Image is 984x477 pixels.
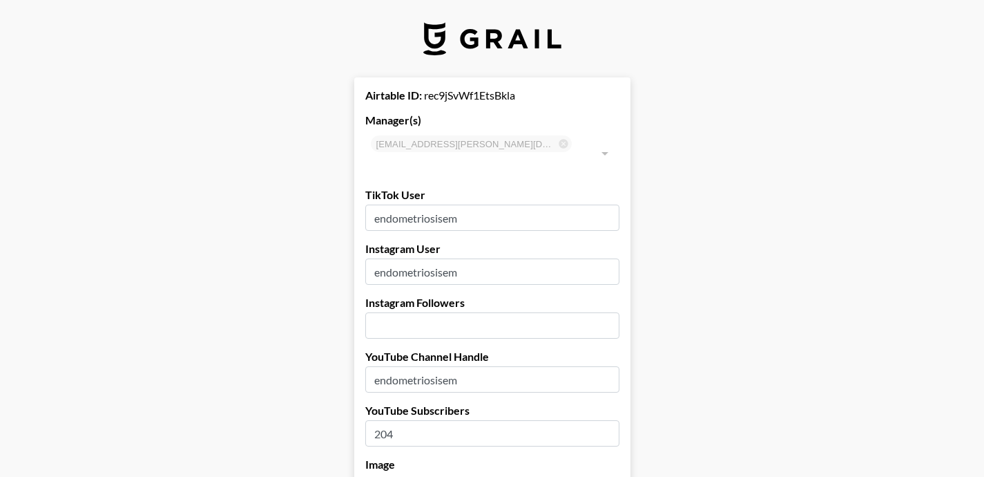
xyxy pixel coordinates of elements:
img: Grail Talent Logo [423,22,561,55]
label: Manager(s) [365,113,619,127]
label: YouTube Subscribers [365,404,619,418]
label: TikTok User [365,188,619,202]
label: Instagram Followers [365,296,619,310]
strong: Airtable ID: [365,88,422,102]
div: rec9jSvWf1EtsBkla [365,88,619,102]
label: Instagram User [365,242,619,256]
label: Image [365,458,619,471]
label: YouTube Channel Handle [365,350,619,364]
